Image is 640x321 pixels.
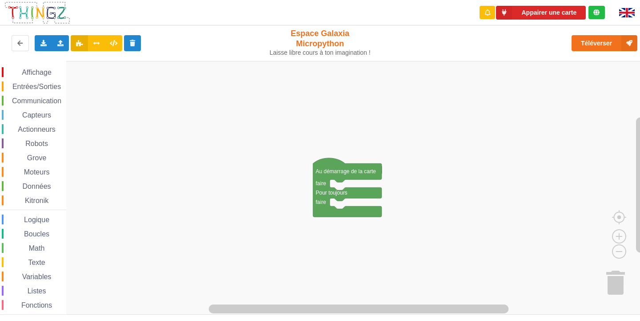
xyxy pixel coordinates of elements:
[26,154,48,162] span: Grove
[28,244,46,252] span: Math
[496,6,586,20] button: Appairer une carte
[266,28,375,57] div: Espace Galaxia Micropython
[24,197,50,204] span: Kitronik
[21,273,53,280] span: Variables
[316,190,347,196] text: Pour toujours
[11,83,62,90] span: Entrées/Sorties
[588,6,605,19] div: Tu es connecté au serveur de création de Thingz
[11,97,63,105] span: Communication
[27,259,46,266] span: Texte
[23,168,51,176] span: Moteurs
[316,168,376,175] text: Au démarrage de la carte
[23,216,51,223] span: Logique
[20,301,53,309] span: Fonctions
[4,1,71,24] img: thingz_logo.png
[23,230,51,238] span: Boucles
[619,8,635,17] img: gb.png
[20,69,52,76] span: Affichage
[16,126,57,133] span: Actionneurs
[21,111,52,119] span: Capteurs
[26,287,48,295] span: Listes
[24,140,49,147] span: Robots
[266,49,375,57] div: Laisse libre cours à ton imagination !
[572,35,637,51] button: Téléverser
[21,183,52,190] span: Données
[316,199,326,205] text: faire
[316,180,326,187] text: faire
